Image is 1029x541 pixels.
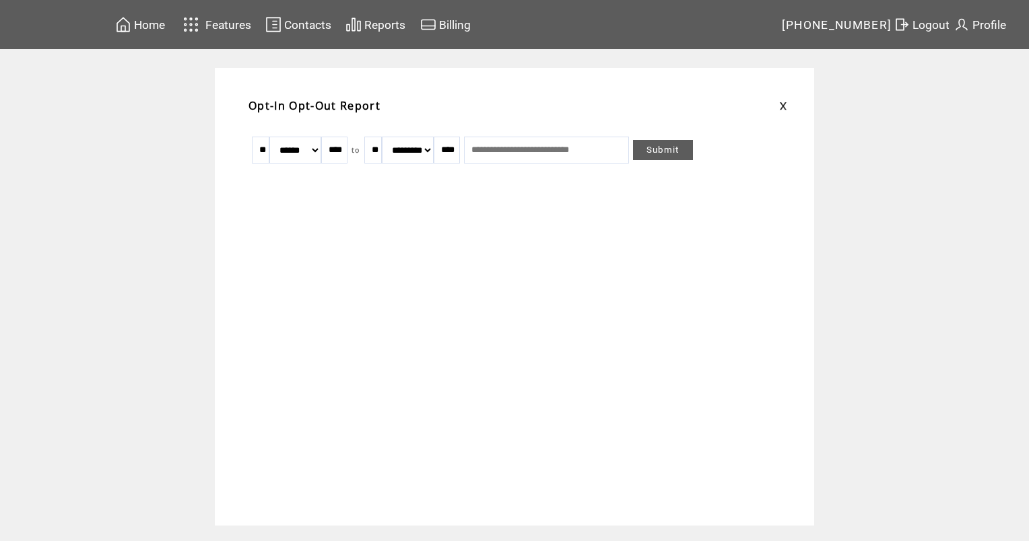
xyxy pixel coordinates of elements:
img: exit.svg [894,16,910,33]
a: Contacts [263,14,333,35]
img: creidtcard.svg [420,16,436,33]
a: Features [177,11,253,38]
a: Logout [892,14,952,35]
img: profile.svg [954,16,970,33]
span: Billing [439,18,471,32]
a: Profile [952,14,1008,35]
span: Features [205,18,251,32]
img: contacts.svg [265,16,281,33]
span: Contacts [284,18,331,32]
span: Profile [972,18,1006,32]
a: Reports [343,14,407,35]
span: Logout [912,18,950,32]
span: Reports [364,18,405,32]
span: Home [134,18,165,32]
a: Billing [418,14,473,35]
span: Opt-In Opt-Out Report [248,98,380,113]
a: Submit [633,140,693,160]
img: home.svg [115,16,131,33]
img: chart.svg [345,16,362,33]
span: to [352,145,360,155]
a: Home [113,14,167,35]
span: [PHONE_NUMBER] [782,18,892,32]
img: features.svg [179,13,203,36]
